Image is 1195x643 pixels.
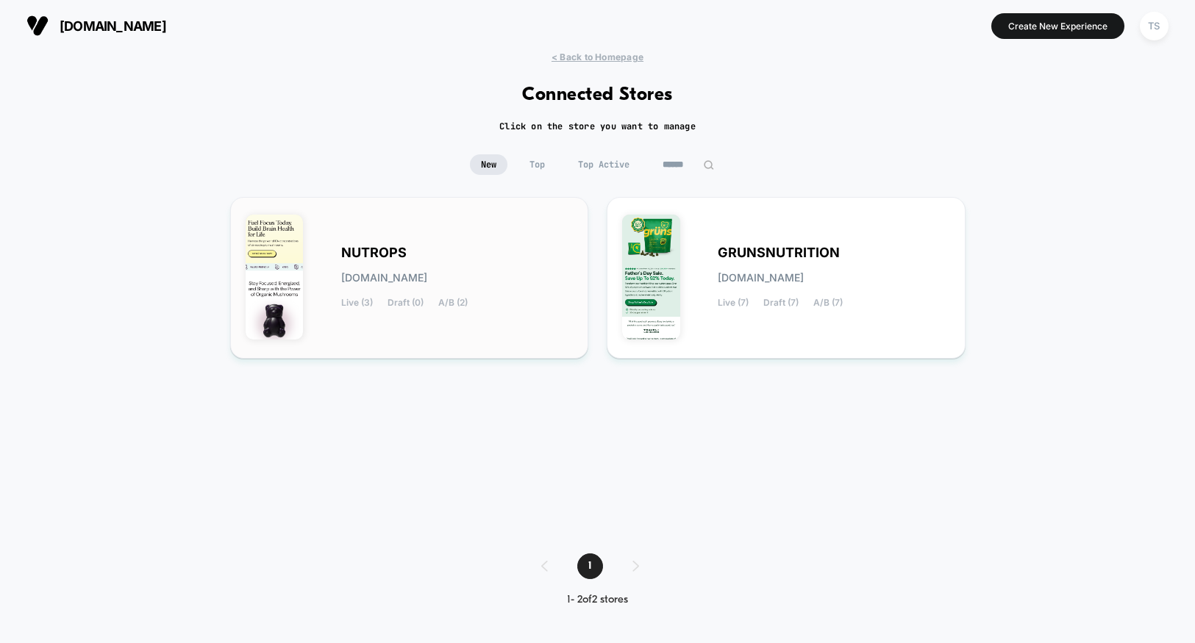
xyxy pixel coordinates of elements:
span: New [470,154,507,175]
span: [DOMAIN_NAME] [718,273,804,283]
span: Draft (7) [763,298,799,308]
div: 1 - 2 of 2 stores [527,594,668,606]
img: NUTROPS [246,215,304,340]
span: 1 [577,553,603,579]
span: Top [518,154,556,175]
h2: Click on the store you want to manage [499,121,696,132]
div: TS [1140,12,1169,40]
span: Live (3) [341,298,373,308]
span: [DOMAIN_NAME] [60,18,166,34]
h1: Connected Stores [522,85,673,106]
img: edit [703,159,714,170]
span: Live (7) [718,298,749,308]
span: GRUNSNUTRITION [718,248,840,258]
button: Create New Experience [991,13,1124,39]
span: [DOMAIN_NAME] [341,273,427,283]
span: < Back to Homepage [552,51,643,62]
span: A/B (7) [813,298,843,308]
img: Visually logo [26,15,49,37]
span: NUTROPS [341,248,407,258]
button: TS [1135,11,1173,41]
img: GRUNSNUTRITION [622,215,680,340]
button: [DOMAIN_NAME] [22,14,171,37]
span: Top Active [567,154,641,175]
span: A/B (2) [438,298,468,308]
span: Draft (0) [388,298,424,308]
